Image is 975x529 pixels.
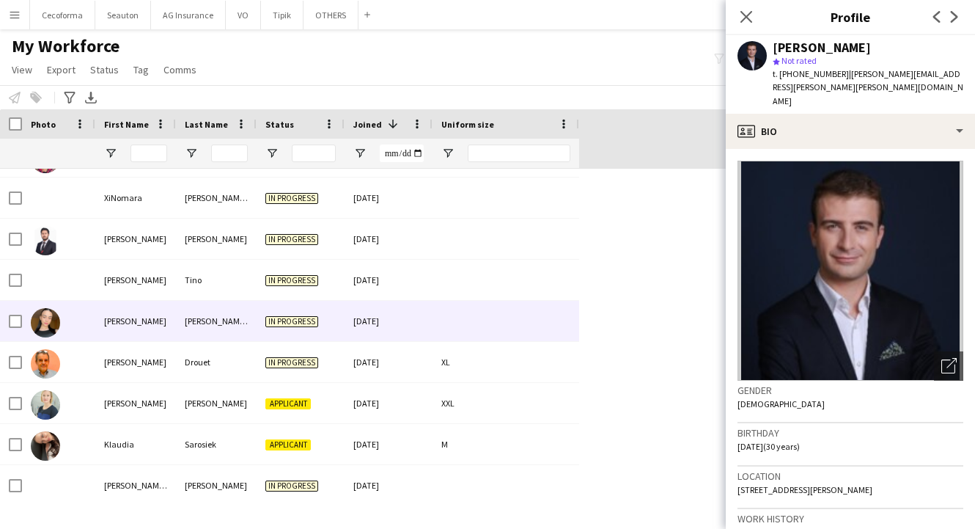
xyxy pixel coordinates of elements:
div: [PERSON_NAME] [176,465,257,506]
button: Seauton [95,1,151,29]
button: Open Filter Menu [104,147,117,160]
h3: Work history [737,512,963,525]
div: [DATE] [345,178,433,218]
button: VO [226,1,261,29]
span: Status [90,63,119,76]
div: [PERSON_NAME] [773,41,871,54]
h3: Profile [726,7,975,26]
a: Export [41,60,81,79]
button: Open Filter Menu [353,147,367,160]
div: [PERSON_NAME] [95,301,176,341]
div: [DATE] [345,260,433,300]
span: Not rated [781,55,817,66]
span: My Workforce [12,35,119,57]
div: [PERSON_NAME] [95,342,176,382]
span: Comms [163,63,196,76]
input: Status Filter Input [292,145,336,162]
span: XL [441,357,450,368]
span: In progress [265,234,318,245]
span: XXL [441,398,455,409]
img: Klaudia Sarosiek [31,431,60,461]
div: [PERSON_NAME] [176,383,257,423]
span: t. [PHONE_NUMBER] [773,68,849,79]
div: [PERSON_NAME] [95,219,176,259]
button: OTHERS [303,1,358,29]
div: Drouet [176,342,257,382]
div: [DATE] [345,219,433,259]
img: Georges Drouet [31,349,60,379]
div: [PERSON_NAME] Y [176,178,257,218]
span: In progress [265,481,318,492]
a: View [6,60,38,79]
a: Tag [128,60,155,79]
button: Tipik [261,1,303,29]
input: Last Name Filter Input [211,145,248,162]
span: Applicant [265,398,311,409]
span: In progress [265,316,318,327]
div: XiNomara [95,178,176,218]
div: [DATE] [345,424,433,464]
h3: Location [737,470,963,483]
img: Crew avatar or photo [737,161,963,381]
a: Comms [158,60,202,79]
input: Uniform size Filter Input [468,145,570,162]
div: Open photos pop-in [934,351,963,381]
span: Applicant [265,439,311,450]
h3: Birthday [737,426,963,439]
img: Esther Silva Accioly leite [31,308,60,338]
input: Joined Filter Input [380,145,424,162]
span: Last Name [185,119,228,130]
div: [PERSON_NAME] [PERSON_NAME] [176,301,257,341]
div: [DATE] [345,465,433,506]
span: In progress [265,193,318,204]
app-action-btn: Advanced filters [61,89,78,106]
span: In progress [265,275,318,286]
h3: Gender [737,384,963,397]
div: Bio [726,114,975,149]
span: Export [47,63,76,76]
span: View [12,63,32,76]
button: Open Filter Menu [441,147,455,160]
div: Tino [176,260,257,300]
span: Joined [353,119,382,130]
span: Photo [31,119,56,130]
button: AG Insurance [151,1,226,29]
div: [DATE] [345,342,433,382]
button: Cecoforma [30,1,95,29]
app-action-btn: Export XLSX [82,89,100,106]
div: [PERSON_NAME] [PERSON_NAME] [95,465,176,506]
span: In progress [265,357,318,368]
img: Katrina Baker [31,390,60,420]
span: First Name [104,119,149,130]
div: [PERSON_NAME] [95,383,176,423]
img: Abdullah Muhammed [31,226,60,255]
a: Status [84,60,125,79]
div: [PERSON_NAME] [176,219,257,259]
span: | [PERSON_NAME][EMAIL_ADDRESS][PERSON_NAME][PERSON_NAME][DOMAIN_NAME] [773,68,963,106]
span: M [441,439,448,450]
span: [DEMOGRAPHIC_DATA] [737,398,825,409]
div: [DATE] [345,301,433,341]
div: [DATE] [345,383,433,423]
div: Sarosiek [176,424,257,464]
div: Klaudia [95,424,176,464]
input: First Name Filter Input [130,145,167,162]
span: Uniform size [441,119,494,130]
span: [STREET_ADDRESS][PERSON_NAME] [737,484,872,495]
button: Open Filter Menu [185,147,198,160]
span: Tag [133,63,149,76]
span: [DATE] (30 years) [737,441,800,452]
span: Status [265,119,294,130]
div: [PERSON_NAME] [95,260,176,300]
button: Open Filter Menu [265,147,279,160]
